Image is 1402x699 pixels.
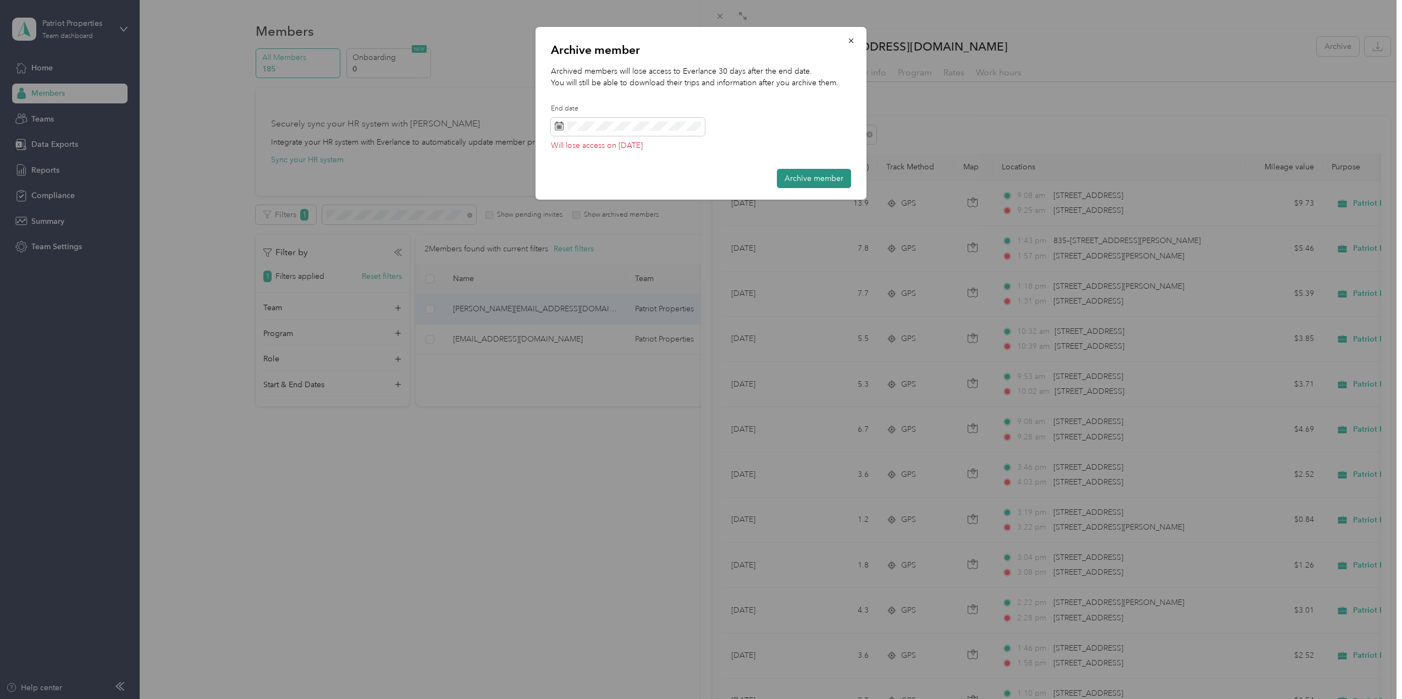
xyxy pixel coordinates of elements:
[551,65,851,77] p: Archived members will lose access to Everlance 30 days after the end date.
[551,42,851,58] p: Archive member
[551,142,705,150] p: Will lose access on [DATE]
[1340,637,1402,699] iframe: Everlance-gr Chat Button Frame
[777,169,851,188] button: Archive member
[551,104,705,114] label: End date
[551,77,851,89] p: You will still be able to download their trips and information after you archive them.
